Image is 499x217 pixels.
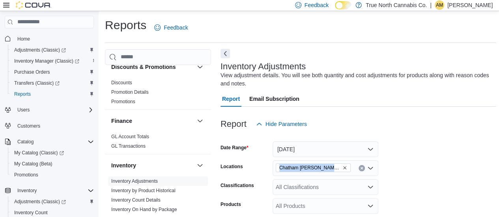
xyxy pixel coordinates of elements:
label: Locations [221,163,243,170]
a: Home [14,34,33,44]
span: Hide Parameters [265,120,307,128]
span: Chatham [PERSON_NAME] Ave [279,164,341,172]
button: Discounts & Promotions [111,63,194,71]
span: Inventory Count [14,210,48,216]
button: Clear input [359,165,365,171]
button: Inventory [111,161,194,169]
span: Home [14,34,94,44]
a: Adjustments (Classic) [11,45,69,55]
a: Inventory by Product Historical [111,188,176,193]
span: Report [222,91,240,107]
span: Promotion Details [111,89,149,95]
span: Purchase Orders [11,67,94,77]
label: Date Range [221,145,249,151]
span: Promotions [14,172,38,178]
a: Promotions [111,99,135,104]
a: Inventory On Hand by Package [111,207,177,212]
span: Inventory [17,187,37,194]
span: Users [17,107,30,113]
span: GL Transactions [111,143,146,149]
span: Promotions [11,170,94,180]
span: Purchase Orders [14,69,50,75]
span: Reports [11,89,94,99]
h3: Inventory Adjustments [221,62,306,71]
input: Dark Mode [335,1,351,9]
span: Inventory Manager (Classic) [11,56,94,66]
button: Customers [2,120,97,132]
span: Inventory Count Details [111,197,161,203]
a: Adjustments (Classic) [8,45,97,56]
a: Promotion Details [111,89,149,95]
button: Next [221,49,230,58]
span: Reports [14,91,31,97]
button: Catalog [14,137,37,147]
span: Customers [14,121,94,131]
a: Inventory Count Details [111,197,161,203]
button: Inventory [195,161,205,170]
button: Home [2,33,97,45]
span: Adjustments (Classic) [11,45,94,55]
span: Email Subscription [249,91,299,107]
h3: Finance [111,117,132,125]
button: My Catalog (Beta) [8,158,97,169]
a: GL Account Totals [111,134,149,139]
div: Aaron McConnell [435,0,444,10]
button: Inventory [14,186,40,195]
span: Inventory [14,186,94,195]
button: Hide Parameters [253,116,310,132]
h3: Discounts & Promotions [111,63,176,71]
a: Adjustments (Classic) [11,197,69,206]
span: Adjustments (Classic) [14,198,66,205]
a: Customers [14,121,43,131]
button: Reports [8,89,97,100]
span: My Catalog (Classic) [14,150,64,156]
button: Open list of options [367,165,374,171]
a: Purchase Orders [11,67,53,77]
div: Finance [105,132,211,154]
span: Users [14,105,94,115]
button: Users [14,105,33,115]
button: Finance [111,117,194,125]
img: Cova [16,1,51,9]
a: My Catalog (Classic) [8,147,97,158]
span: Adjustments (Classic) [14,47,66,53]
a: Inventory Manager (Classic) [8,56,97,67]
div: View adjustment details. You will see both quantity and cost adjustments for products along with ... [221,71,492,88]
span: My Catalog (Beta) [11,159,94,169]
span: Inventory Adjustments [111,178,158,184]
div: Discounts & Promotions [105,78,211,109]
a: Transfers (Classic) [8,78,97,89]
span: My Catalog (Classic) [11,148,94,158]
button: Users [2,104,97,115]
span: Catalog [14,137,94,147]
p: [PERSON_NAME] [447,0,493,10]
button: Promotions [8,169,97,180]
span: Customers [17,123,40,129]
span: Adjustments (Classic) [11,197,94,206]
a: Inventory Adjustments [111,178,158,184]
h3: Inventory [111,161,136,169]
span: Chatham McNaughton Ave [276,163,351,172]
span: Inventory Manager (Classic) [14,58,79,64]
span: Feedback [305,1,329,9]
a: Inventory Manager (Classic) [11,56,82,66]
a: My Catalog (Classic) [11,148,67,158]
button: Open list of options [367,203,374,209]
p: | [430,0,432,10]
button: Discounts & Promotions [195,62,205,72]
a: Discounts [111,80,132,85]
span: Feedback [164,24,188,32]
button: Finance [195,116,205,126]
a: Transfers (Classic) [11,78,63,88]
a: GL Transactions [111,143,146,149]
button: Open list of options [367,184,374,190]
button: Remove Chatham McNaughton Ave from selection in this group [342,165,347,170]
button: Purchase Orders [8,67,97,78]
h1: Reports [105,17,146,33]
button: Inventory [2,185,97,196]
